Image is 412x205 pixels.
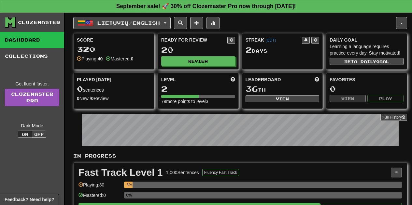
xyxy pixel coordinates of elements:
[77,37,151,43] div: Score
[77,76,111,83] span: Played [DATE]
[330,58,404,65] button: Seta dailygoal
[91,96,94,101] strong: 0
[98,56,103,61] strong: 40
[116,3,296,9] strong: September sale! 🚀 30% off Clozemaster Pro now through [DATE]!
[77,56,103,62] div: Playing:
[18,131,32,138] button: On
[166,169,199,176] div: 1,000 Sentences
[5,81,59,87] div: Get fluent faster.
[161,98,235,105] div: 79 more points to level 3
[246,84,258,93] span: 36
[161,46,235,54] div: 20
[78,192,121,203] div: Mastered: 0
[246,95,320,102] button: View
[330,43,404,56] div: Learning a language requires practice every day. Stay motivated!
[161,85,235,93] div: 2
[77,85,151,93] div: sentences
[330,85,404,93] div: 0
[77,96,79,101] strong: 0
[73,17,171,29] button: Lietuvių/English
[330,95,366,102] button: View
[231,76,235,83] span: Score more points to level up
[18,19,60,26] div: Clozemaster
[246,76,281,83] span: Leaderboard
[380,114,407,121] button: Full History
[97,20,160,26] span: Lietuvių / English
[73,153,407,159] p: In Progress
[78,168,163,177] div: Fast Track Level 1
[190,17,203,29] button: Add sentence to collection
[131,56,134,61] strong: 0
[77,45,151,53] div: 320
[32,131,46,138] button: Off
[265,38,276,43] a: (CDT)
[330,76,404,83] div: Favorites
[77,84,83,93] span: 0
[5,89,59,106] a: ClozemasterPro
[246,46,320,54] div: Day s
[354,59,376,64] span: a daily
[77,95,151,102] div: New / Review
[246,37,302,43] div: Streak
[5,196,54,203] span: Open feedback widget
[174,17,187,29] button: Search sentences
[315,76,319,83] span: This week in points, UTC
[126,182,132,188] div: 3%
[206,17,220,29] button: More stats
[5,122,59,129] div: Dark Mode
[78,182,121,192] div: Playing: 30
[246,45,252,54] span: 2
[330,37,404,43] div: Daily Goal
[367,95,404,102] button: Play
[161,56,235,66] button: Review
[202,169,239,176] button: Fluency Fast Track
[106,56,133,62] div: Mastered:
[246,85,320,93] div: th
[161,37,227,43] div: Ready for Review
[161,76,176,83] span: Level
